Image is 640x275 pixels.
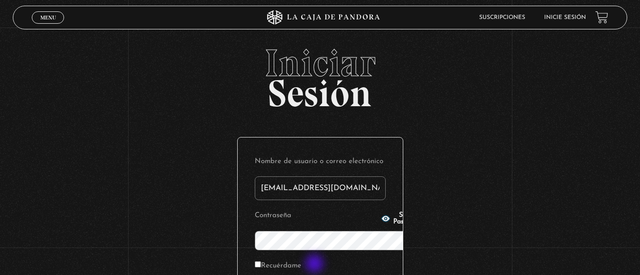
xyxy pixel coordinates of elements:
[255,261,261,267] input: Recuérdame
[595,11,608,24] a: View your shopping cart
[381,212,421,225] button: Show Password
[255,155,386,169] label: Nombre de usuario o correo electrónico
[544,15,586,20] a: Inicie sesión
[479,15,525,20] a: Suscripciones
[255,259,301,274] label: Recuérdame
[37,22,59,29] span: Cerrar
[40,15,56,20] span: Menu
[13,44,627,82] span: Iniciar
[13,44,627,105] h2: Sesión
[255,209,378,223] label: Contraseña
[393,212,421,225] span: Show Password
